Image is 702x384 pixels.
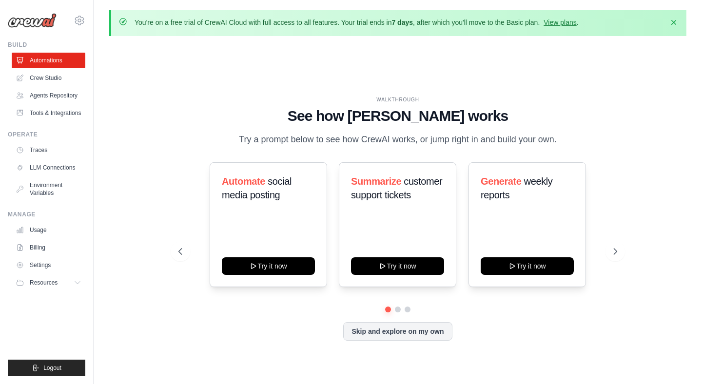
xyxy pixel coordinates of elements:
[544,19,576,26] a: View plans
[135,18,579,27] p: You're on a free trial of CrewAI Cloud with full access to all features. Your trial ends in , aft...
[12,142,85,158] a: Traces
[43,364,61,372] span: Logout
[12,257,85,273] a: Settings
[222,176,265,187] span: Automate
[234,133,562,147] p: Try a prompt below to see how CrewAI works, or jump right in and build your own.
[481,176,522,187] span: Generate
[12,160,85,175] a: LLM Connections
[351,176,401,187] span: Summarize
[8,360,85,376] button: Logout
[12,105,85,121] a: Tools & Integrations
[481,257,574,275] button: Try it now
[8,41,85,49] div: Build
[178,96,617,103] div: WALKTHROUGH
[12,53,85,68] a: Automations
[8,211,85,218] div: Manage
[12,70,85,86] a: Crew Studio
[12,222,85,238] a: Usage
[8,131,85,138] div: Operate
[351,257,444,275] button: Try it now
[481,176,552,200] span: weekly reports
[8,13,57,28] img: Logo
[12,240,85,255] a: Billing
[178,107,617,125] h1: See how [PERSON_NAME] works
[391,19,413,26] strong: 7 days
[12,177,85,201] a: Environment Variables
[222,257,315,275] button: Try it now
[12,275,85,290] button: Resources
[30,279,58,287] span: Resources
[343,322,452,341] button: Skip and explore on my own
[12,88,85,103] a: Agents Repository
